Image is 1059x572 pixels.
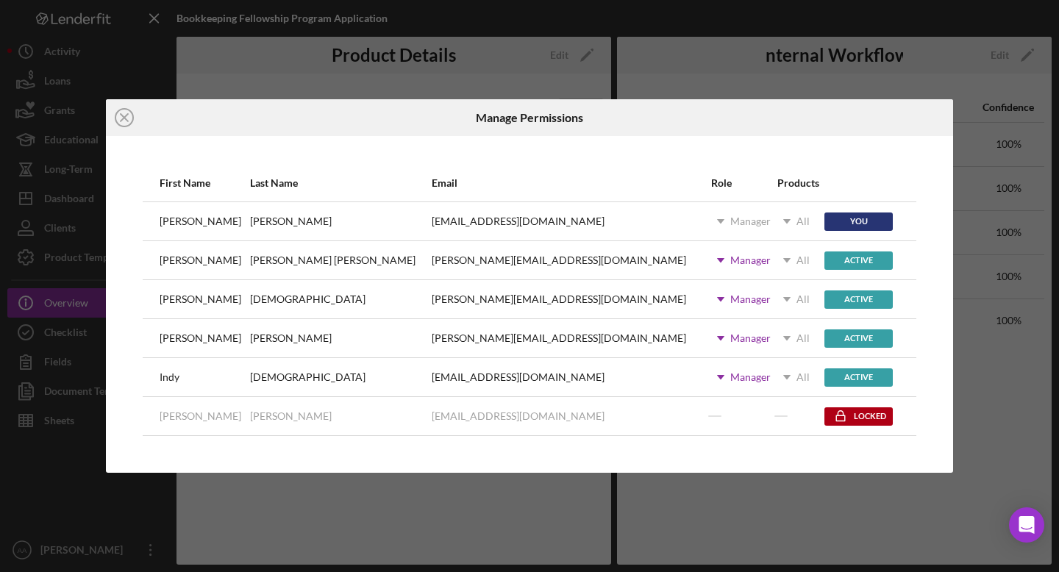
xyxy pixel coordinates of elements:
div: Products [777,177,823,189]
div: Last Name [250,177,430,189]
div: First Name [160,177,249,189]
h6: Manage Permissions [476,111,583,124]
div: [PERSON_NAME] [160,410,241,422]
div: Manager [730,215,771,227]
div: Active [824,290,893,309]
div: [PERSON_NAME] [160,254,241,266]
div: [PERSON_NAME][EMAIL_ADDRESS][DOMAIN_NAME] [432,293,686,305]
div: [EMAIL_ADDRESS][DOMAIN_NAME] [432,371,605,383]
div: Open Intercom Messenger [1009,507,1044,543]
div: [PERSON_NAME] [PERSON_NAME] [250,254,416,266]
div: [EMAIL_ADDRESS][DOMAIN_NAME] [432,215,605,227]
div: Manager [730,332,771,344]
div: Role [711,177,776,189]
div: Active [824,251,893,270]
div: Email [432,177,709,189]
div: [PERSON_NAME][EMAIL_ADDRESS][DOMAIN_NAME] [432,332,686,344]
div: Active [824,329,893,348]
div: Manager [730,371,771,383]
div: [EMAIL_ADDRESS][DOMAIN_NAME] [432,410,605,422]
div: [PERSON_NAME] [160,293,241,305]
div: Manager [730,254,771,266]
div: Active [824,368,893,387]
div: [DEMOGRAPHIC_DATA] [250,293,366,305]
div: You [824,212,893,231]
div: [PERSON_NAME] [250,332,332,344]
div: Manager [730,293,771,305]
div: [PERSON_NAME] [250,410,332,422]
div: [PERSON_NAME][EMAIL_ADDRESS][DOMAIN_NAME] [432,254,686,266]
div: Locked [824,407,893,426]
div: [PERSON_NAME] [250,215,332,227]
div: Indy [160,371,179,383]
div: [PERSON_NAME] [160,332,241,344]
div: [DEMOGRAPHIC_DATA] [250,371,366,383]
div: [PERSON_NAME] [160,215,241,227]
